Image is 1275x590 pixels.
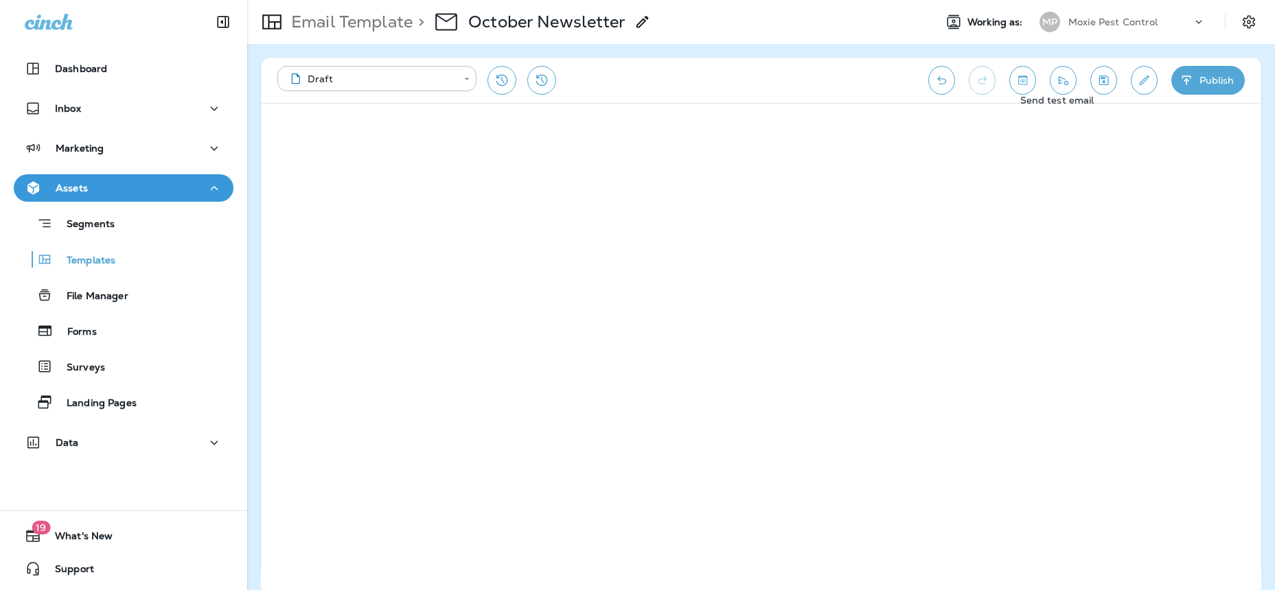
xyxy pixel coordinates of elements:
div: MP [1039,12,1060,32]
p: Landing Pages [53,397,137,410]
button: Toggle preview [1009,66,1036,95]
button: Segments [14,209,233,238]
p: October Newsletter [468,12,626,32]
span: What's New [41,530,113,547]
span: Working as: [967,16,1026,28]
button: Settings [1237,10,1261,34]
button: Publish [1171,66,1245,95]
button: Templates [14,245,233,274]
span: 19 [32,521,50,534]
p: Inbox [55,103,81,114]
button: Restore from previous version [487,66,516,95]
p: Data [56,437,79,448]
button: 19What's New [14,522,233,550]
button: Data [14,429,233,456]
button: View Changelog [527,66,556,95]
button: Landing Pages [14,388,233,416]
button: Edit details [1131,66,1158,95]
p: Assets [56,182,88,193]
p: File Manager [53,290,128,303]
p: > [413,12,424,32]
p: Email Template [286,12,413,32]
button: Forms [14,316,233,345]
p: Forms [54,326,97,339]
div: Draft [287,72,455,86]
span: Support [41,563,94,580]
button: Collapse Sidebar [204,8,242,36]
p: Templates [53,255,115,268]
button: Marketing [14,134,233,162]
p: Surveys [53,362,105,375]
div: Send test email [1020,95,1094,106]
button: File Manager [14,281,233,309]
p: Segments [53,218,115,232]
button: Support [14,555,233,582]
p: Dashboard [55,63,107,74]
button: Inbox [14,95,233,122]
p: Moxie Pest Control [1068,16,1158,27]
button: Surveys [14,352,233,381]
button: Send test email [1050,66,1077,95]
button: Save [1090,66,1117,95]
button: Assets [14,174,233,202]
button: Undo [928,66,955,95]
button: Dashboard [14,55,233,82]
p: Marketing [56,143,104,154]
